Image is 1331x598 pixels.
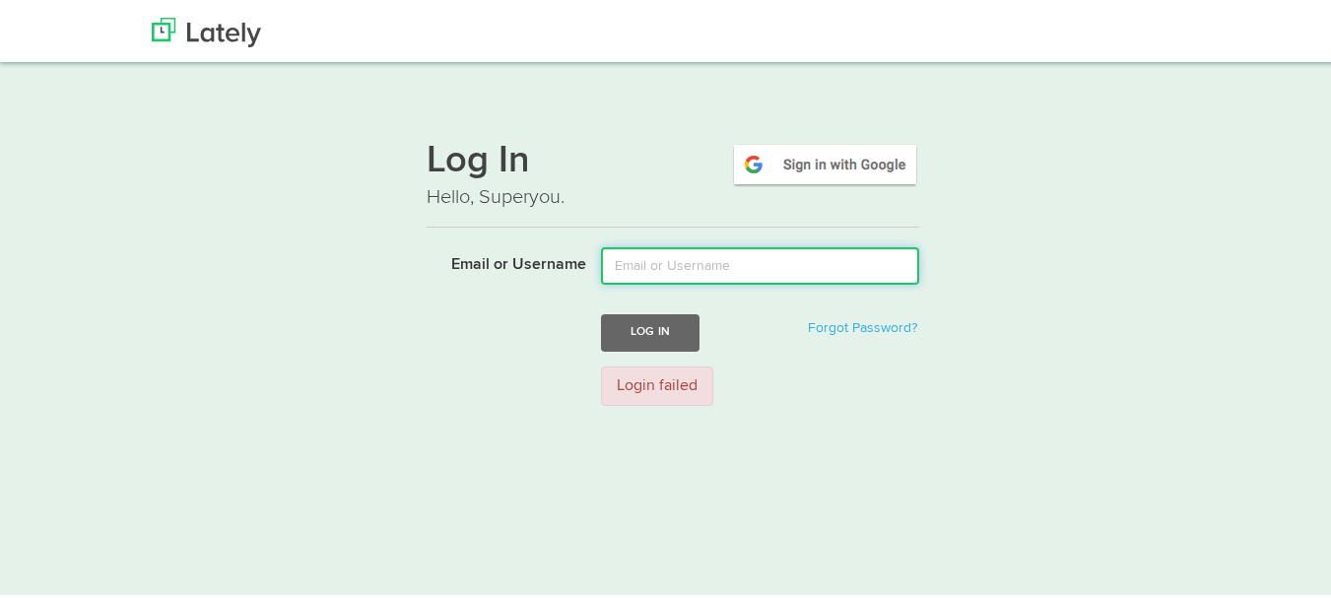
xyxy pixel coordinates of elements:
h1: Log In [427,139,919,180]
a: Forgot Password? [808,318,917,332]
p: Hello, Superyou. [427,180,919,209]
img: Lately [152,15,261,44]
label: Email or Username [412,244,586,274]
button: Log In [601,311,699,348]
input: Email or Username [601,244,919,282]
div: Login failed [601,364,713,404]
img: google-signin.png [731,139,919,184]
